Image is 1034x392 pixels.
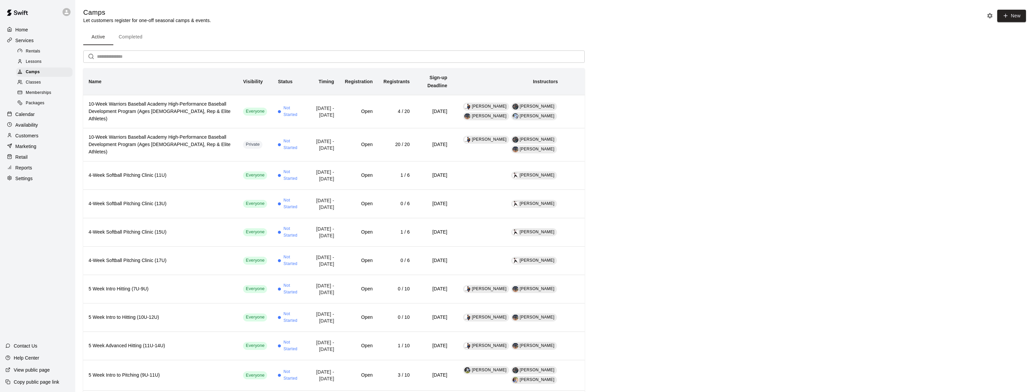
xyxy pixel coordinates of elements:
[520,173,555,177] span: [PERSON_NAME]
[26,48,40,55] span: Rentals
[995,13,1026,18] a: New
[283,339,301,353] span: Not Started
[533,79,558,84] b: Instructors
[421,108,447,115] h6: [DATE]
[89,172,232,179] h6: 4-Week Softball Pitching Clinic (11U)
[307,189,340,218] td: [DATE] - [DATE]
[307,95,340,128] td: [DATE] - [DATE]
[14,343,37,349] p: Contact Us
[520,201,555,206] span: [PERSON_NAME]
[512,229,519,235] img: Dawn Bodrug
[307,161,340,189] td: [DATE] - [DATE]
[15,122,38,128] p: Availability
[16,47,73,56] div: Rentals
[5,173,70,183] a: Settings
[15,132,38,139] p: Customers
[15,154,28,160] p: Retail
[512,104,519,110] img: Grayden Stauffer
[421,172,447,179] h6: [DATE]
[283,138,301,151] span: Not Started
[464,314,470,320] div: Phillip Jankulovski
[307,360,340,390] td: [DATE] - [DATE]
[520,137,555,142] span: [PERSON_NAME]
[464,137,470,143] img: Phillip Jankulovski
[383,79,410,84] b: Registrants
[421,314,447,321] h6: [DATE]
[26,79,41,86] span: Classes
[464,367,470,373] div: Rylan Pranger
[283,105,301,118] span: Not Started
[89,79,102,84] b: Name
[16,99,73,108] div: Packages
[5,131,70,141] a: Customers
[512,377,519,383] img: Liam Devine
[472,114,506,118] span: [PERSON_NAME]
[83,29,113,45] button: Active
[472,315,506,319] span: [PERSON_NAME]
[520,368,555,372] span: [PERSON_NAME]
[421,200,447,208] h6: [DATE]
[283,197,301,211] span: Not Started
[464,343,470,349] img: Phillip Jankulovski
[243,171,267,179] div: This service is visible to all of your customers
[15,26,28,33] p: Home
[83,8,211,17] h5: Camps
[421,342,447,350] h6: [DATE]
[472,286,506,291] span: [PERSON_NAME]
[520,147,555,151] span: [PERSON_NAME]
[89,200,232,208] h6: 4-Week Softball Pitching Clinic (13U)
[421,229,447,236] h6: [DATE]
[243,372,267,379] span: Everyone
[5,109,70,119] a: Calendar
[243,343,267,349] span: Everyone
[472,343,506,348] span: [PERSON_NAME]
[472,104,506,109] span: [PERSON_NAME]
[243,172,267,178] span: Everyone
[383,172,410,179] h6: 1 / 6
[512,367,519,373] img: Grayden Stauffer
[243,314,267,320] span: Everyone
[383,229,410,236] h6: 1 / 6
[421,285,447,293] h6: [DATE]
[14,355,39,361] p: Help Center
[345,108,372,115] h6: Open
[512,113,519,119] img: Andy Leader
[15,175,33,182] p: Settings
[5,152,70,162] a: Retail
[89,257,232,264] h6: 4-Week Softball Pitching Clinic (17U)
[16,68,73,77] div: Camps
[319,79,334,84] b: Timing
[26,100,44,107] span: Packages
[512,146,519,152] img: Josh Cossitt
[243,201,267,207] span: Everyone
[472,137,506,142] span: [PERSON_NAME]
[464,286,470,292] img: Phillip Jankulovski
[427,75,447,88] b: Sign-up Deadline
[16,88,73,98] div: Memberships
[307,275,340,303] td: [DATE] - [DATE]
[243,229,267,235] span: Everyone
[512,137,519,143] img: Grayden Stauffer
[243,141,262,148] span: Private
[278,79,293,84] b: Status
[512,314,519,320] img: Josh Cossitt
[472,368,506,372] span: [PERSON_NAME]
[5,163,70,173] a: Reports
[307,218,340,246] td: [DATE] - [DATE]
[383,257,410,264] h6: 0 / 6
[512,201,519,207] img: Dawn Bodrug
[89,372,232,379] h6: 5 Week Intro to Pitching (9U-11U)
[283,226,301,239] span: Not Started
[421,141,447,148] h6: [DATE]
[243,371,267,379] div: This service is visible to all of your customers
[985,11,995,21] button: Camp settings
[383,108,410,115] h6: 4 / 20
[345,141,372,148] h6: Open
[243,285,267,293] div: This service is visible to all of your customers
[243,108,267,115] span: Everyone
